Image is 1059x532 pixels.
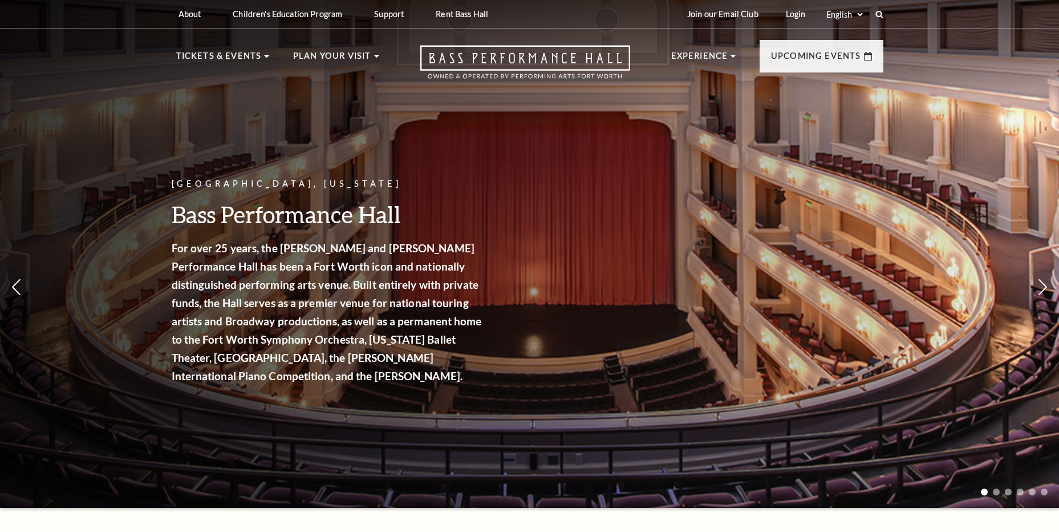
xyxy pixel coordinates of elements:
[176,49,262,70] p: Tickets & Events
[172,200,485,229] h3: Bass Performance Hall
[771,49,861,70] p: Upcoming Events
[436,9,488,19] p: Rent Bass Hall
[671,49,728,70] p: Experience
[293,49,371,70] p: Plan Your Visit
[233,9,342,19] p: Children's Education Program
[374,9,404,19] p: Support
[824,9,865,20] select: Select:
[172,177,485,191] p: [GEOGRAPHIC_DATA], [US_STATE]
[178,9,201,19] p: About
[172,241,482,382] strong: For over 25 years, the [PERSON_NAME] and [PERSON_NAME] Performance Hall has been a Fort Worth ico...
